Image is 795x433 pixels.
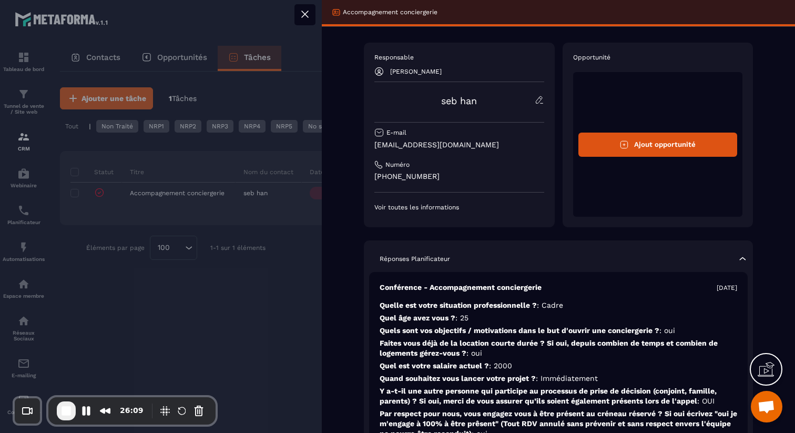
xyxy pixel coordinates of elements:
p: Réponses Planificateur [380,255,450,263]
span: : 25 [455,314,468,322]
span: : Immédiatement [536,374,598,382]
p: Numéro [385,160,410,169]
p: Voir toutes les informations [374,203,544,212]
a: seb han [441,95,477,106]
span: : OUI [697,397,715,405]
p: Opportunité [573,53,743,62]
a: Ouvrir le chat [751,391,782,422]
p: Quelle est votre situation professionnelle ? [380,300,737,310]
p: [PHONE_NUMBER] [374,172,544,182]
p: E-mail [386,128,406,137]
p: Conférence - Accompagnement conciergerie [380,283,542,293]
p: Quel est votre salaire actuel ? [380,361,737,371]
p: Responsable [374,53,544,62]
span: : oui [659,326,675,335]
p: Quel âge avez vous ? [380,313,737,323]
p: [DATE] [717,284,737,292]
span: : Cadre [537,301,563,309]
p: [EMAIL_ADDRESS][DOMAIN_NAME] [374,140,544,150]
p: [PERSON_NAME] [390,68,442,75]
p: Accompagnement conciergerie [343,8,437,16]
p: Faites vous déjà de la location courte durée ? Si oui, depuis combien de temps et combien de loge... [380,338,737,358]
span: : 2000 [489,361,512,370]
button: Ajout opportunité [578,133,738,157]
p: Quels sont vos objectifs / motivations dans le but d'ouvrir une conciergerie ? [380,326,737,336]
p: Quand souhaitez vous lancer votre projet ? [380,374,737,384]
span: : oui [466,349,482,357]
p: Y a-t-il une autre personne qui participe au processus de prise de décision (conjoint, famille, p... [380,386,737,406]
